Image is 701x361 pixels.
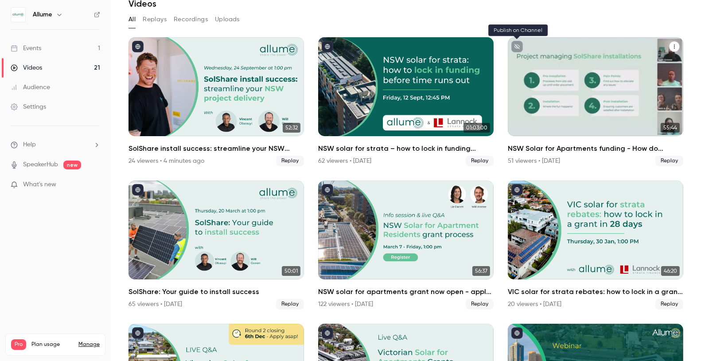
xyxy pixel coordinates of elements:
a: SpeakerHub [23,160,58,169]
button: Uploads [215,12,240,27]
span: Replay [276,299,304,310]
a: 56:37NSW solar for apartments grant now open - apply now!122 viewers • [DATE]Replay [318,180,494,310]
li: SolShare: Your guide to install success [129,180,304,310]
h2: SolShare install success: streamline your NSW project delivery [129,143,304,154]
h2: NSW Solar for Apartments funding - How do installers leverage it? [508,143,683,154]
a: Manage [78,341,100,348]
div: 122 viewers • [DATE] [318,300,373,309]
div: 51 viewers • [DATE] [508,157,560,165]
button: published [511,184,523,196]
span: Help [23,140,36,149]
button: published [511,327,523,339]
a: 46:20VIC solar for strata rebates: how to lock in a grant [DATE]20 viewers • [DATE]Replay [508,180,683,310]
span: new [63,161,81,169]
div: Videos [11,63,42,72]
a: 55:44NSW Solar for Apartments funding - How do installers leverage it?51 viewers • [DATE]Replay [508,37,683,166]
button: published [322,327,333,339]
span: Plan usage [31,341,73,348]
button: Recordings [174,12,208,27]
li: NSW Solar for Apartments funding - How do installers leverage it? [508,37,683,166]
div: Events [11,44,41,53]
span: What's new [23,180,56,189]
div: 20 viewers • [DATE] [508,300,561,309]
span: 50:01 [282,266,300,276]
span: Replay [655,299,683,310]
button: published [132,41,144,52]
span: Replay [466,299,494,310]
h6: Allume [33,10,52,19]
button: published [322,41,333,52]
button: Replays [143,12,167,27]
li: NSW solar for strata – how to lock in funding before time runs out [318,37,494,166]
span: 46:20 [661,266,680,276]
span: 01:03:00 [463,123,490,133]
h2: NSW solar for apartments grant now open - apply now! [318,286,494,297]
span: 55:44 [661,123,680,133]
li: NSW solar for apartments grant now open - apply now! [318,180,494,310]
span: Replay [466,156,494,166]
button: published [132,327,144,339]
button: published [322,184,333,196]
div: Audience [11,83,50,92]
button: All [129,12,136,27]
a: 50:01SolShare: Your guide to install success65 viewers • [DATE]Replay [129,180,304,310]
h2: NSW solar for strata – how to lock in funding before time runs out [318,143,494,154]
img: Allume [11,8,25,22]
button: unpublished [511,41,523,52]
h2: VIC solar for strata rebates: how to lock in a grant [DATE] [508,286,683,297]
a: 01:03:00NSW solar for strata – how to lock in funding before time runs out62 viewers • [DATE]Replay [318,37,494,166]
div: 65 viewers • [DATE] [129,300,182,309]
span: 52:32 [283,123,300,133]
a: 52:32SolShare install success: streamline your NSW project delivery24 viewers • 4 minutes agoReplay [129,37,304,166]
li: SolShare install success: streamline your NSW project delivery [129,37,304,166]
span: Pro [11,339,26,350]
div: Settings [11,102,46,111]
div: 62 viewers • [DATE] [318,157,371,165]
li: help-dropdown-opener [11,140,100,149]
li: VIC solar for strata rebates: how to lock in a grant in 28 days [508,180,683,310]
h2: SolShare: Your guide to install success [129,286,304,297]
div: 24 viewers • 4 minutes ago [129,157,204,165]
span: Replay [276,156,304,166]
iframe: Noticeable Trigger [90,181,100,189]
span: Replay [655,156,683,166]
span: 56:37 [472,266,490,276]
button: published [132,184,144,196]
